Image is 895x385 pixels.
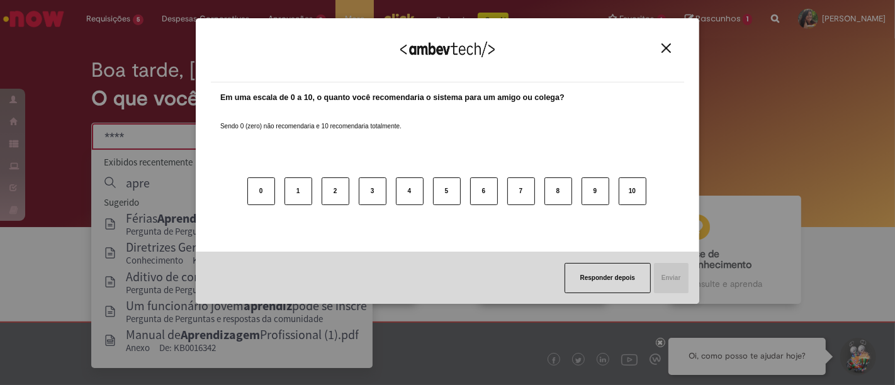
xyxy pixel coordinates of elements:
button: 3 [359,177,386,205]
button: 2 [322,177,349,205]
button: Responder depois [565,263,651,293]
button: 10 [619,177,646,205]
button: 8 [544,177,572,205]
button: 0 [247,177,275,205]
button: 5 [433,177,461,205]
img: Close [661,43,671,53]
button: 9 [582,177,609,205]
button: 4 [396,177,424,205]
label: Em uma escala de 0 a 10, o quanto você recomendaria o sistema para um amigo ou colega? [220,92,565,104]
button: Close [658,43,675,53]
button: 7 [507,177,535,205]
button: 6 [470,177,498,205]
label: Sendo 0 (zero) não recomendaria e 10 recomendaria totalmente. [220,107,402,131]
button: 1 [284,177,312,205]
img: Logo Ambevtech [400,42,495,57]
